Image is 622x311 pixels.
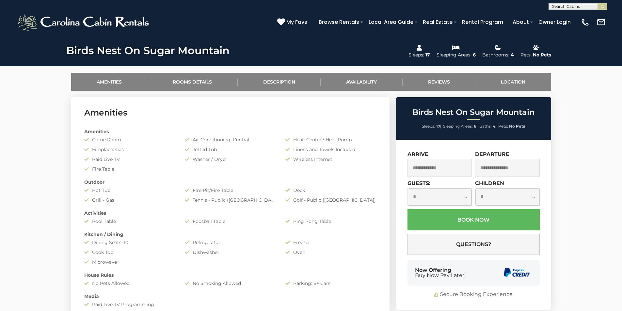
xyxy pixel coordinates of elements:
[403,73,476,91] a: Reviews
[415,273,466,278] span: Buy Now Pay Later!
[443,124,473,129] span: Sleeping Areas:
[180,239,280,246] div: Refrigerator
[79,280,180,287] div: No Pets Allowed
[280,218,381,225] div: Ping Pong Table
[509,124,525,129] strong: No Pets
[79,146,180,153] div: Fireplace: Gas
[280,146,381,153] div: Linens and Towels Included
[498,124,508,129] span: Pets:
[422,122,441,131] li: |
[407,209,540,230] button: Book Now
[180,136,280,143] div: Air Conditioning: Central
[407,234,540,255] button: Questions?
[475,151,509,157] label: Departure
[535,16,574,28] a: Owner Login
[597,18,606,27] img: mail-regular-white.png
[79,272,381,278] div: House Rules
[286,18,307,26] span: My Favs
[420,16,456,28] a: Real Estate
[180,249,280,256] div: Dishwasher
[493,124,495,129] strong: 4
[79,179,381,185] div: Outdoor
[180,146,280,153] div: Jetted Tub
[407,291,540,298] div: Secure Booking Experience
[16,12,152,32] img: White-1-2.png
[180,187,280,194] div: Fire Pit/Fire Table
[79,259,180,265] div: Microwave
[79,210,381,216] div: Activities
[180,156,280,163] div: Washer / Dryer
[479,124,492,129] span: Baths:
[315,16,362,28] a: Browse Rentals
[238,73,321,91] a: Description
[280,136,381,143] div: Heat: Central/ Heat Pump
[509,16,532,28] a: About
[280,156,381,163] div: Wireless Internet
[79,293,381,300] div: Media
[79,128,381,135] div: Amenities
[443,122,478,131] li: |
[398,108,550,117] h2: Birds Nest On Sugar Mountain
[147,73,238,91] a: Rooms Details
[422,124,435,129] span: Sleeps:
[79,166,180,172] div: Fire Table
[79,197,180,203] div: Grill - Gas
[280,249,381,256] div: Oven
[365,16,417,28] a: Local Area Guide
[280,280,381,287] div: Parking: 6+ Cars
[407,151,428,157] label: Arrive
[277,18,309,26] a: My Favs
[79,156,180,163] div: Paid Live TV
[474,124,476,129] strong: 6
[79,218,180,225] div: Pool Table
[280,187,381,194] div: Deck
[475,180,504,186] label: Children
[436,124,440,129] strong: 17
[180,197,280,203] div: Tennis - Public ([GEOGRAPHIC_DATA])
[79,301,180,308] div: Paid Live TV Programming
[459,16,506,28] a: Rental Program
[180,218,280,225] div: Foosball Table
[79,136,180,143] div: Game Room
[79,249,180,256] div: Cook Top
[415,268,466,278] div: Now Offering
[79,187,180,194] div: Hot Tub
[84,107,376,118] h3: Amenities
[407,180,430,186] label: Guests:
[71,73,148,91] a: Amenities
[280,197,381,203] div: Golf - Public ([GEOGRAPHIC_DATA])
[79,239,180,246] div: Dining Seats: 10
[180,280,280,287] div: No Smoking Allowed
[475,73,551,91] a: Location
[79,231,381,238] div: Kitchen / Dining
[581,18,590,27] img: phone-regular-white.png
[321,73,403,91] a: Availability
[280,239,381,246] div: Freezer
[479,122,497,131] li: |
